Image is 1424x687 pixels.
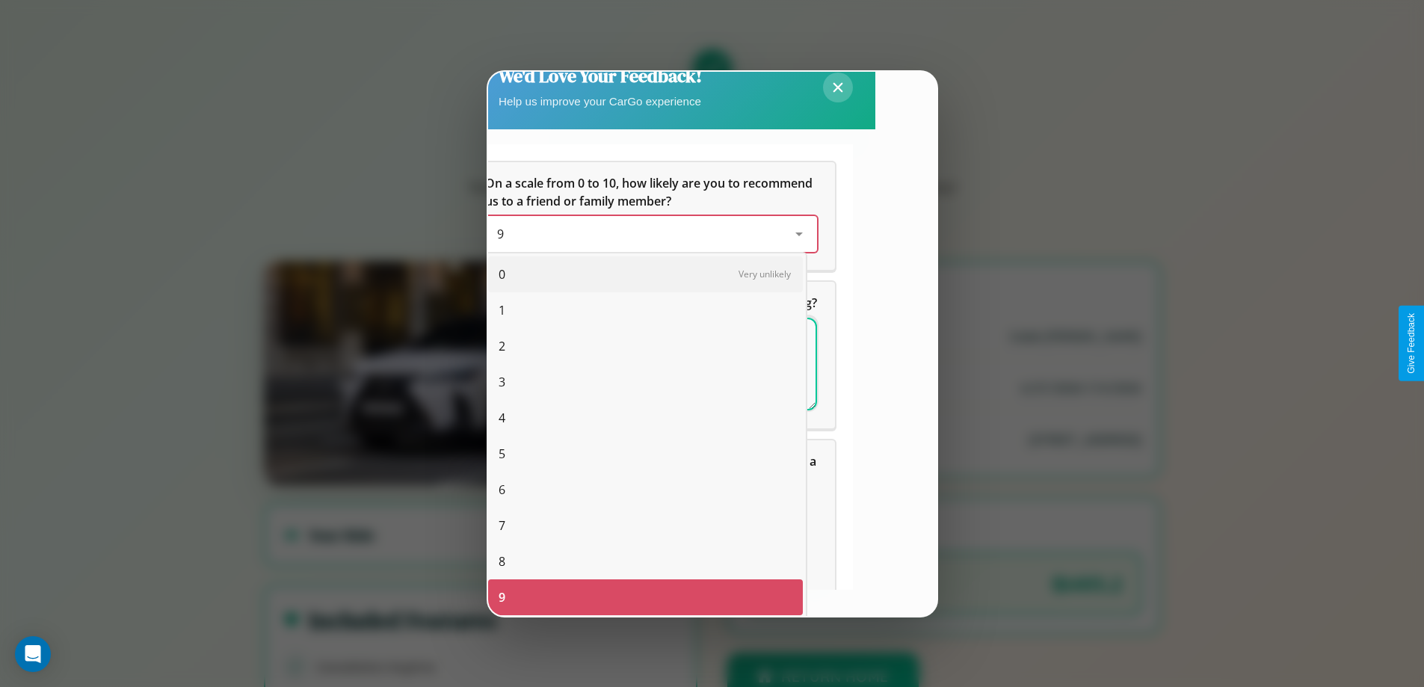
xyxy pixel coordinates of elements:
[499,265,505,283] span: 0
[499,588,505,606] span: 9
[488,543,803,579] div: 8
[1406,313,1417,374] div: Give Feedback
[485,174,817,210] h5: On a scale from 0 to 10, how likely are you to recommend us to a friend or family member?
[488,328,803,364] div: 2
[485,216,817,252] div: On a scale from 0 to 10, how likely are you to recommend us to a friend or family member?
[499,517,505,534] span: 7
[488,472,803,508] div: 6
[499,481,505,499] span: 6
[488,292,803,328] div: 1
[488,508,803,543] div: 7
[15,636,51,672] div: Open Intercom Messenger
[485,453,819,487] span: Which of the following features do you value the most in a vehicle?
[488,256,803,292] div: 0
[499,91,702,111] p: Help us improve your CarGo experience
[488,579,803,615] div: 9
[499,64,702,88] h2: We'd Love Your Feedback!
[488,400,803,436] div: 4
[467,162,835,270] div: On a scale from 0 to 10, how likely are you to recommend us to a friend or family member?
[485,295,817,311] span: What can we do to make your experience more satisfying?
[499,445,505,463] span: 5
[488,364,803,400] div: 3
[499,373,505,391] span: 3
[499,301,505,319] span: 1
[497,226,504,242] span: 9
[499,552,505,570] span: 8
[739,268,791,280] span: Very unlikely
[499,337,505,355] span: 2
[499,409,505,427] span: 4
[485,175,816,209] span: On a scale from 0 to 10, how likely are you to recommend us to a friend or family member?
[488,436,803,472] div: 5
[488,615,803,651] div: 10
